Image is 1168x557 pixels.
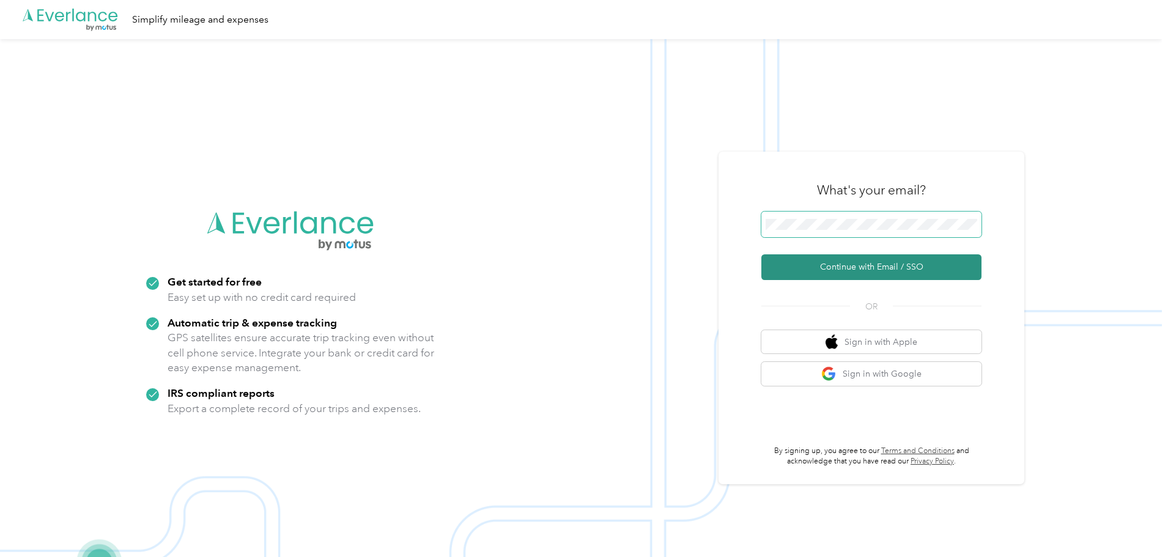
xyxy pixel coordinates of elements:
[761,362,981,386] button: google logoSign in with Google
[168,401,421,416] p: Export a complete record of your trips and expenses.
[168,330,435,375] p: GPS satellites ensure accurate trip tracking even without cell phone service. Integrate your bank...
[761,446,981,467] p: By signing up, you agree to our and acknowledge that you have read our .
[132,12,268,28] div: Simplify mileage and expenses
[761,330,981,354] button: apple logoSign in with Apple
[168,275,262,288] strong: Get started for free
[911,457,954,466] a: Privacy Policy
[881,446,955,456] a: Terms and Conditions
[817,182,926,199] h3: What's your email?
[850,300,893,313] span: OR
[168,290,356,305] p: Easy set up with no credit card required
[168,316,337,329] strong: Automatic trip & expense tracking
[168,386,275,399] strong: IRS compliant reports
[821,366,837,382] img: google logo
[761,254,981,280] button: Continue with Email / SSO
[826,334,838,350] img: apple logo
